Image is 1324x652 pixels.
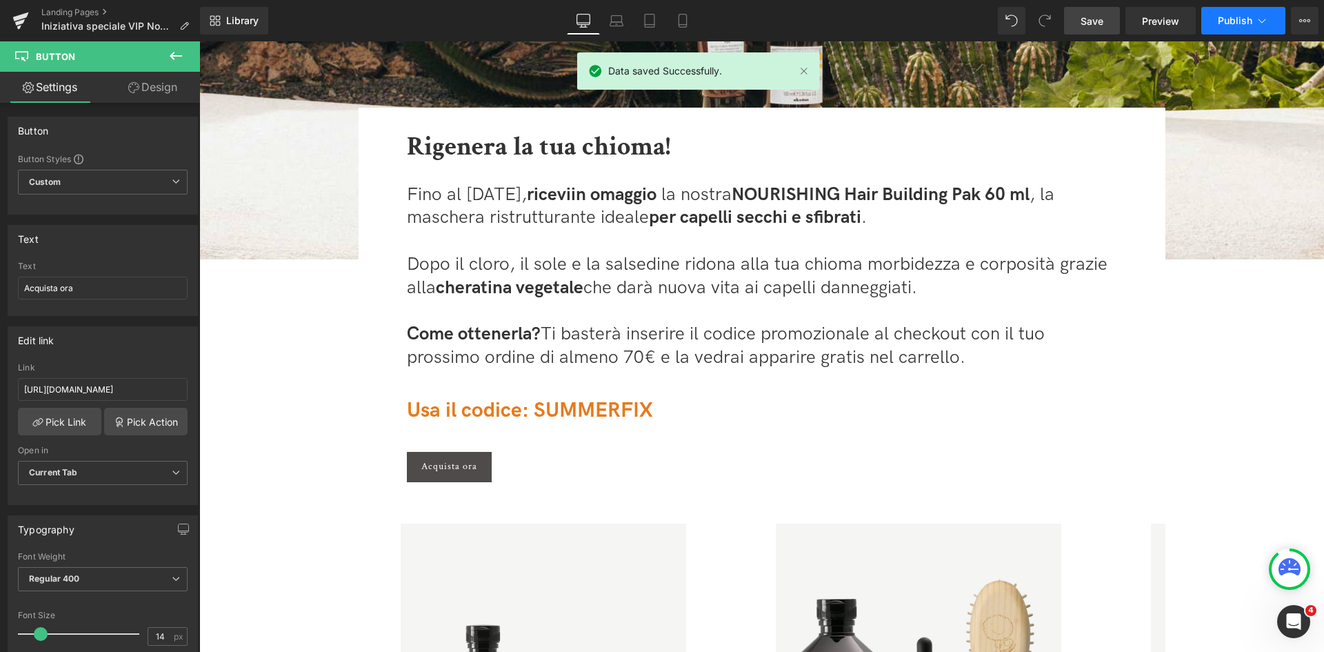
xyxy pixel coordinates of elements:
[18,378,188,401] input: https://your-shop.myshopify.com
[222,419,278,431] span: Acquista ora
[633,7,666,34] a: Tablet
[1031,7,1059,34] button: Redo
[18,446,188,455] div: Open in
[18,117,48,137] div: Button
[208,357,454,382] span: Usa il codice: SUMMERFIX
[174,632,185,641] span: px
[18,552,188,562] div: Font Weight
[208,88,471,122] b: Rigenera la tua chioma!
[532,143,830,164] span: NOURISHING Hair Building Pak 60 ml
[1201,7,1285,34] button: Publish
[998,7,1025,34] button: Undo
[237,236,384,257] span: cheratina vegetale
[328,143,372,164] strong: ricevi
[18,611,188,620] div: Font Size
[567,7,600,34] a: Desktop
[226,14,259,27] span: Library
[29,573,80,584] b: Regular 400
[29,467,78,477] b: Current Tab
[104,408,188,435] a: Pick Action
[1142,14,1179,28] span: Preview
[372,143,457,164] strong: in omaggio
[41,21,174,32] span: Iniziativa speciale VIP Nourishing Hair Building Pak 09 2025
[18,226,39,245] div: Text
[666,7,699,34] a: Mobile
[29,177,61,188] b: Custom
[41,7,200,18] a: Landing Pages
[18,408,101,435] a: Pick Link
[1218,15,1252,26] span: Publish
[208,281,918,328] p: Ti basterà inserire il codice promozionale al checkout con il tuo prossimo ordine di almeno 70€ e...
[18,261,188,271] div: Text
[208,143,372,164] span: Fino al [DATE],
[103,72,203,103] a: Design
[36,51,75,62] span: Button
[1125,7,1196,34] a: Preview
[18,516,74,535] div: Typography
[450,166,662,187] span: per capelli secchi e sfibrati
[600,7,633,34] a: Laptop
[208,213,908,257] span: Dopo il cloro, il sole e la salsedine ridona alla tua chioma morbidezza e corposità grazie alla c...
[462,143,830,164] span: la nostra
[208,411,292,441] a: Acquista ora
[1081,14,1103,28] span: Save
[18,153,188,164] div: Button Styles
[1291,7,1318,34] button: More
[18,327,54,346] div: Edit link
[608,63,722,79] span: Data saved Successfully.
[1305,605,1316,616] span: 4
[1277,605,1310,638] iframe: Intercom live chat
[18,363,188,373] div: Link
[200,7,268,34] a: New Library
[208,282,341,304] span: Come ottenerla?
